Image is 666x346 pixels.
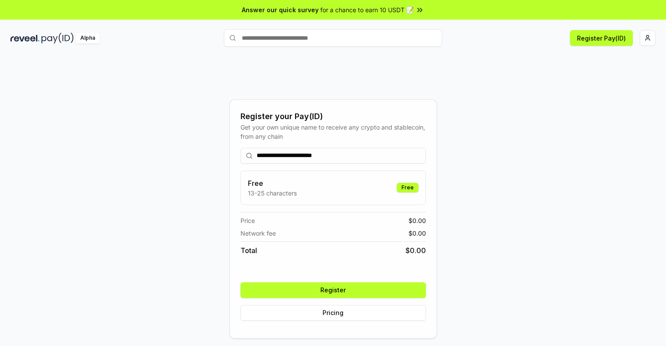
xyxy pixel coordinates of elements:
[240,123,426,141] div: Get your own unique name to receive any crypto and stablecoin, from any chain
[240,216,255,225] span: Price
[405,245,426,256] span: $ 0.00
[242,5,319,14] span: Answer our quick survey
[397,183,419,192] div: Free
[240,282,426,298] button: Register
[41,33,74,44] img: pay_id
[240,245,257,256] span: Total
[240,229,276,238] span: Network fee
[240,305,426,321] button: Pricing
[320,5,414,14] span: for a chance to earn 10 USDT 📝
[76,33,100,44] div: Alpha
[570,30,633,46] button: Register Pay(ID)
[409,229,426,238] span: $ 0.00
[240,110,426,123] div: Register your Pay(ID)
[409,216,426,225] span: $ 0.00
[248,178,297,188] h3: Free
[248,188,297,198] p: 13-25 characters
[10,33,40,44] img: reveel_dark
